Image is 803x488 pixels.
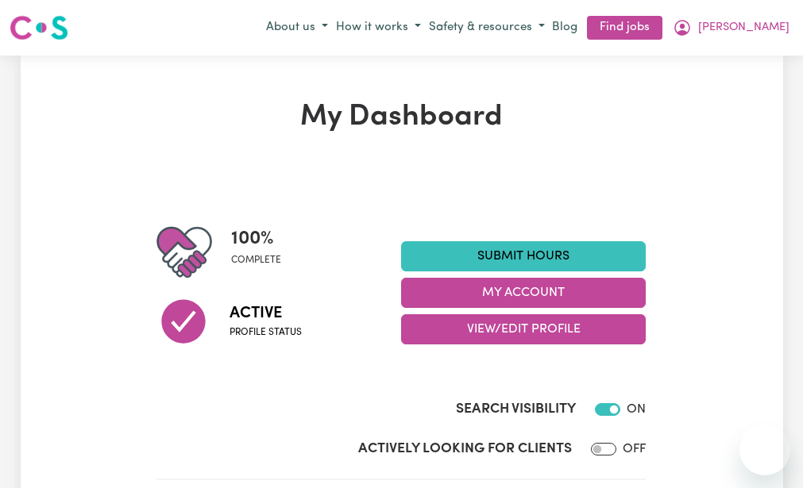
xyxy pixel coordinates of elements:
[623,443,646,455] span: OFF
[401,241,646,271] a: Submit Hours
[549,16,581,40] a: Blog
[230,302,302,325] span: Active
[10,13,68,42] img: Careseekers logo
[10,10,68,46] a: Careseekers logo
[401,278,646,308] button: My Account
[627,403,646,416] span: ON
[425,15,549,41] button: Safety & resources
[739,425,790,475] iframe: Button to launch messaging window
[587,16,662,40] a: Find jobs
[456,399,576,420] label: Search Visibility
[669,14,793,41] button: My Account
[231,253,281,267] span: complete
[156,100,646,136] h1: My Dashboard
[358,439,572,459] label: Actively Looking for Clients
[231,225,281,253] span: 100 %
[698,19,789,37] span: [PERSON_NAME]
[262,15,332,41] button: About us
[401,314,646,344] button: View/Edit Profile
[332,15,425,41] button: How it works
[230,325,302,340] span: Profile status
[231,225,294,280] div: Profile completeness: 100%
